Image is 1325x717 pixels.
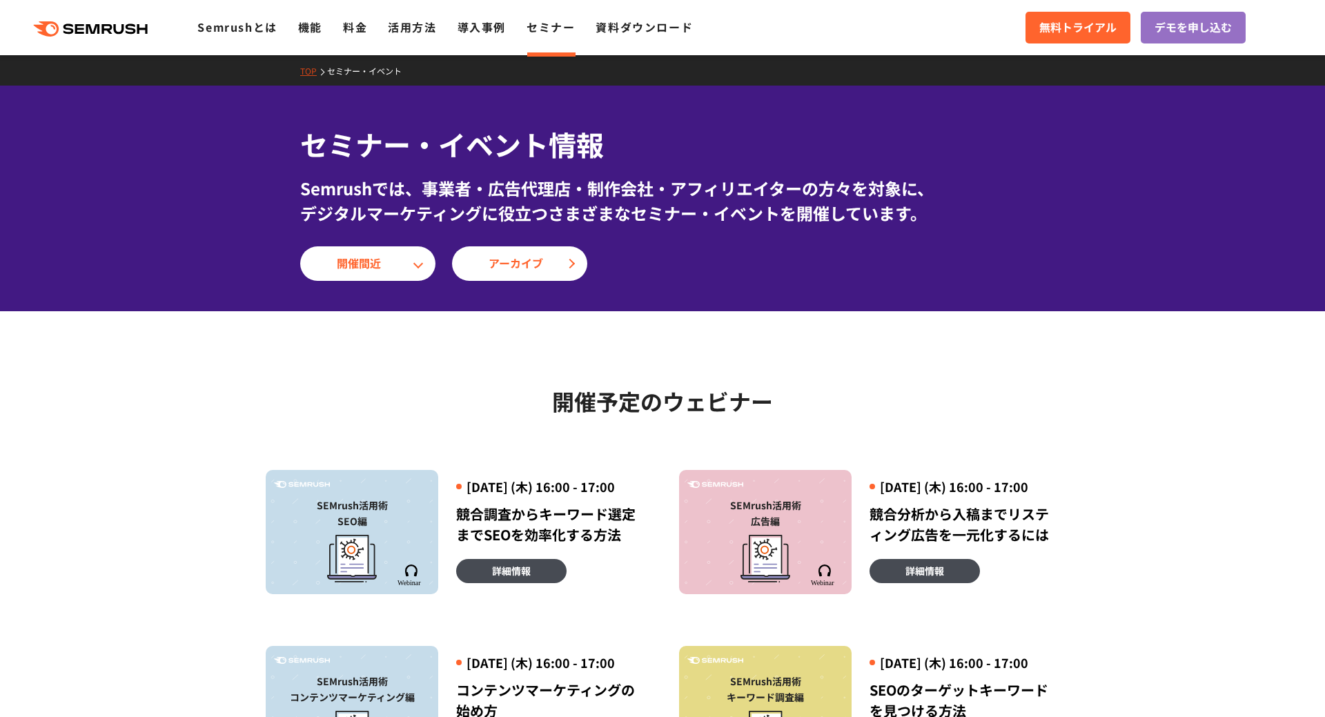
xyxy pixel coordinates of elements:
div: SEMrush活用術 コンテンツマーケティング編 [273,674,431,705]
img: Semrush [687,657,743,665]
a: 無料トライアル [1025,12,1130,43]
div: [DATE] (木) 16:00 - 17:00 [456,478,646,495]
div: SEMrush活用術 キーワード調査編 [686,674,845,705]
a: 料金 [343,19,367,35]
a: 活用方法 [388,19,436,35]
a: セミナー [527,19,575,35]
h2: 開催予定のウェビナー [266,384,1059,418]
div: [DATE] (木) 16:00 - 17:00 [456,654,646,671]
a: セミナー・イベント [327,65,412,77]
div: Semrushでは、事業者・広告代理店・制作会社・アフィリエイターの方々を対象に、 デジタルマーケティングに役立つさまざまなセミナー・イベントを開催しています。 [300,176,1025,226]
a: Semrushとは [197,19,277,35]
div: SEMrush活用術 SEO編 [273,498,431,529]
a: 詳細情報 [870,559,980,583]
img: Semrush [274,481,330,489]
span: アーカイブ [489,255,551,273]
div: [DATE] (木) 16:00 - 17:00 [870,478,1059,495]
a: 資料ダウンロード [596,19,693,35]
a: 開催間近 [300,246,435,281]
span: 詳細情報 [492,563,531,578]
a: TOP [300,65,327,77]
img: Semrush [274,657,330,665]
img: Semrush [687,481,743,489]
span: 無料トライアル [1039,19,1117,37]
div: SEMrush活用術 広告編 [686,498,845,529]
span: 開催間近 [337,255,399,273]
a: 詳細情報 [456,559,567,583]
a: 導入事例 [458,19,506,35]
h1: セミナー・イベント情報 [300,124,1025,165]
img: Semrush [810,564,838,586]
span: 詳細情報 [905,563,944,578]
img: Semrush [397,564,425,586]
div: [DATE] (木) 16:00 - 17:00 [870,654,1059,671]
div: 競合分析から入稿までリスティング広告を一元化するには [870,504,1059,545]
a: アーカイブ [452,246,587,281]
span: デモを申し込む [1155,19,1232,37]
a: 機能 [298,19,322,35]
a: デモを申し込む [1141,12,1246,43]
div: 競合調査からキーワード選定までSEOを効率化する方法 [456,504,646,545]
